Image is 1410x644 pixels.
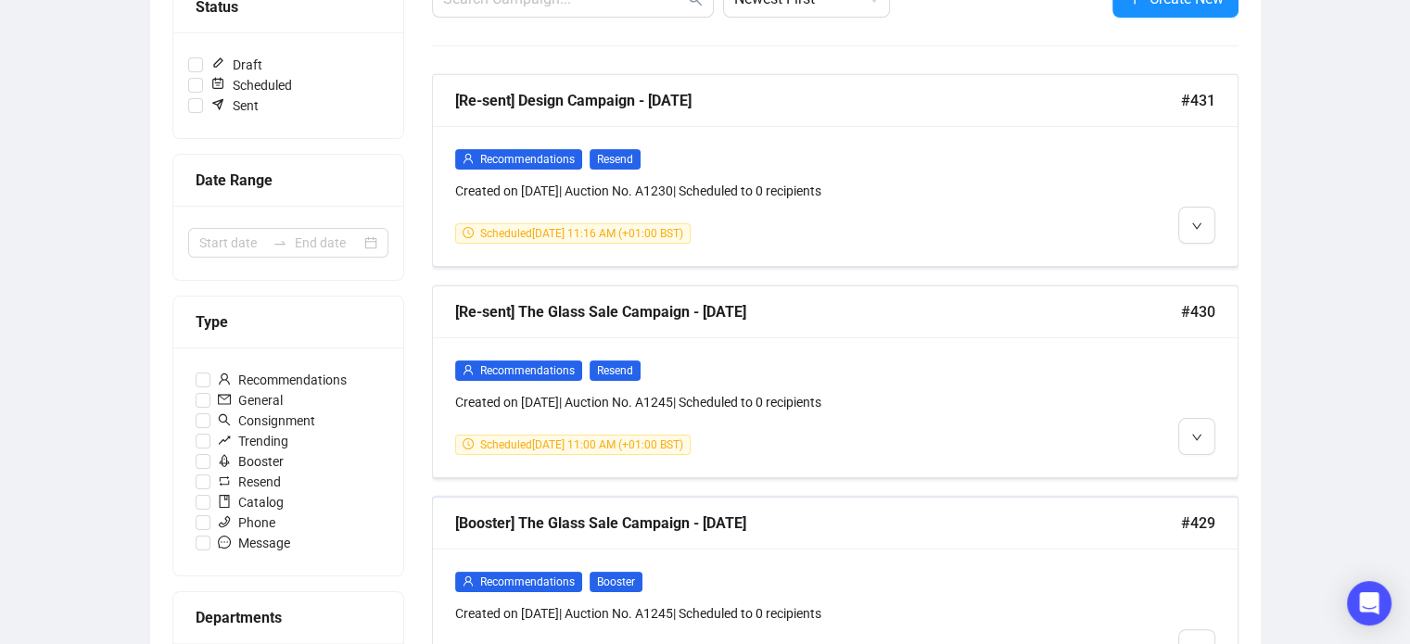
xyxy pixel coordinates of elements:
input: Start date [199,233,265,253]
div: [Booster] The Glass Sale Campaign - [DATE] [455,511,1181,535]
div: Created on [DATE] | Auction No. A1245 | Scheduled to 0 recipients [455,392,1023,412]
span: #429 [1181,511,1215,535]
span: swap-right [273,235,287,250]
div: Created on [DATE] | Auction No. A1245 | Scheduled to 0 recipients [455,603,1023,624]
a: [Re-sent] The Glass Sale Campaign - [DATE]#430userRecommendationsResendCreated on [DATE]| Auction... [432,285,1239,478]
div: Created on [DATE] | Auction No. A1230 | Scheduled to 0 recipients [455,181,1023,201]
span: #431 [1181,89,1215,112]
span: Resend [210,472,288,492]
a: [Re-sent] Design Campaign - [DATE]#431userRecommendationsResendCreated on [DATE]| Auction No. A12... [432,74,1239,267]
span: retweet [218,474,231,487]
span: Resend [590,360,641,381]
span: phone [218,515,231,528]
span: mail [218,393,231,406]
span: clock-circle [463,227,474,238]
span: Scheduled [DATE] 11:00 AM (+01:00 BST) [480,438,683,451]
span: clock-circle [463,438,474,449]
div: Type [196,310,381,334]
span: Booster [590,572,642,592]
span: Recommendations [480,153,575,166]
span: Recommendations [480,364,575,377]
span: Catalog [210,492,291,512]
div: Departments [196,606,381,629]
span: Resend [590,149,641,170]
span: search [218,413,231,426]
span: Sent [203,95,266,116]
div: Open Intercom Messenger [1347,581,1391,625]
span: Recommendations [210,370,354,390]
span: Consignment [210,410,323,431]
span: #430 [1181,300,1215,323]
span: Message [210,533,298,553]
span: to [273,235,287,250]
span: Booster [210,451,291,472]
span: down [1191,221,1202,232]
span: message [218,536,231,549]
span: Scheduled [DATE] 11:16 AM (+01:00 BST) [480,227,683,240]
span: user [463,364,474,375]
span: Phone [210,512,283,533]
span: Trending [210,431,296,451]
span: user [463,575,474,587]
span: Scheduled [203,75,299,95]
span: book [218,495,231,508]
div: [Re-sent] The Glass Sale Campaign - [DATE] [455,300,1181,323]
span: down [1191,432,1202,443]
span: rise [218,434,231,447]
div: Date Range [196,169,381,192]
span: user [463,153,474,164]
span: rocket [218,454,231,467]
span: General [210,390,290,410]
input: End date [295,233,361,253]
span: Draft [203,55,270,75]
span: user [218,373,231,385]
span: Recommendations [480,575,575,588]
div: [Re-sent] Design Campaign - [DATE] [455,89,1181,112]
